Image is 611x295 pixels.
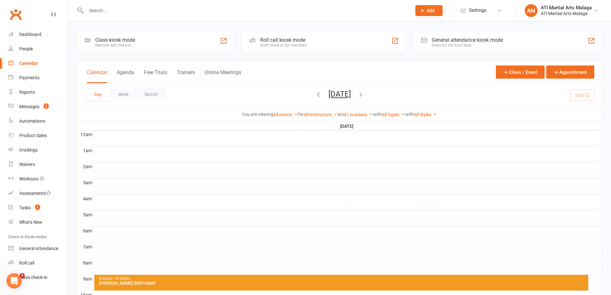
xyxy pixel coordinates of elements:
a: Messages 2 [8,100,68,114]
a: Automations [8,114,68,128]
th: 1am [77,146,93,154]
strong: for [298,112,304,117]
a: Tasks 1 [8,201,68,215]
div: General attendance [19,246,58,251]
iframe: Intercom live chat [6,273,22,289]
div: 9:00am [99,277,587,281]
div: [PERSON_NAME] BIRTHDAY [99,281,587,285]
button: [DATE] [328,90,351,99]
a: All Instructors [304,112,337,117]
th: [DATE] [93,122,602,130]
a: Calendar [8,56,68,71]
a: Workouts [8,172,68,186]
strong: at [337,112,342,117]
div: General attendance kiosk mode [432,37,503,43]
div: People [19,46,33,51]
div: Product Sales [19,133,47,138]
a: All Locations [342,112,373,117]
button: Agenda [117,69,134,83]
strong: with [405,112,414,117]
th: 9am [77,275,93,283]
strong: with [373,112,382,117]
a: Waivers [8,157,68,172]
a: Assessments [8,186,68,201]
a: Dashboard [8,27,68,42]
th: 4am [77,195,93,203]
div: Calendar [19,61,38,66]
a: People [8,42,68,56]
div: Assessments [19,191,51,196]
span: - 10:00am [113,276,130,281]
th: 8am [77,259,93,267]
th: 2am [77,162,93,170]
input: Search... [84,6,407,15]
th: 3am [77,178,93,187]
div: ATI Martial Arts Malaga [541,5,592,11]
div: Great for the front desk [432,43,503,48]
a: Roll call [8,256,68,270]
button: Month [137,89,166,100]
a: Payments [8,71,68,85]
div: ATI Martial Arts Malaga [541,11,592,16]
div: Gradings [19,147,38,152]
a: Reports [8,85,68,100]
button: Add [415,5,443,16]
button: Appointment [546,65,594,79]
span: Settings [469,3,487,18]
div: Class check-in [19,275,47,280]
a: What's New [8,215,68,230]
div: Waivers [19,162,35,167]
button: Trainers [177,69,195,83]
button: Free Trials [144,69,167,83]
a: Clubworx [8,6,24,22]
div: Member self check-in [95,43,135,48]
a: All Types [382,112,405,117]
a: All events [273,112,298,117]
div: Workouts [19,176,38,181]
a: Product Sales [8,128,68,143]
div: Tasks [19,205,31,210]
div: What's New [19,220,42,225]
a: Gradings [8,143,68,157]
button: Day [86,89,110,100]
div: Roll call [19,260,34,265]
div: Staff check-in for members [260,43,307,48]
div: Dashboard [19,32,41,37]
span: 3 [20,273,25,278]
div: Class kiosk mode [95,37,135,43]
span: 2 [44,103,49,109]
button: Calendar [87,69,107,83]
div: Roll call kiosk mode [260,37,307,43]
span: 1 [35,204,40,210]
button: Week [110,89,137,100]
th: 12am [77,130,93,138]
th: 7am [77,243,93,251]
span: Add [427,8,435,13]
a: All Styles [414,112,437,117]
div: Messages [19,104,39,109]
div: Automations [19,118,45,124]
button: Class / Event [496,65,545,79]
button: Online Meetings [205,69,241,83]
a: Class kiosk mode [8,270,68,285]
th: 6am [77,227,93,235]
strong: You are viewing [242,112,273,117]
div: AM [525,4,538,17]
th: 5am [77,211,93,219]
div: Payments [19,75,39,80]
div: Reports [19,90,35,95]
a: General attendance kiosk mode [8,241,68,256]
